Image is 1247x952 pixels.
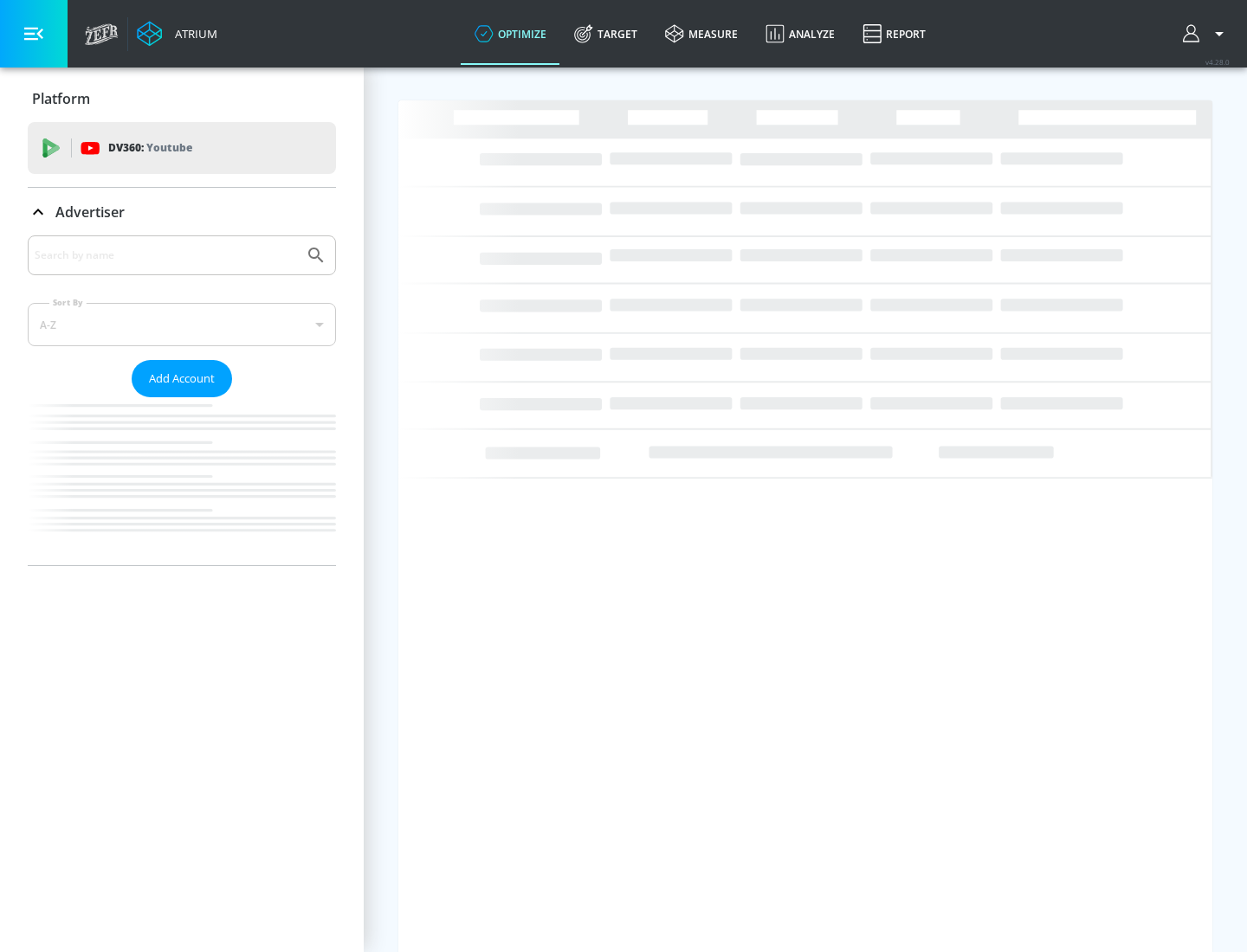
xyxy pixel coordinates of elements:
nav: list of Advertiser [28,397,336,565]
input: Search by name [35,244,297,267]
a: Target [560,3,651,65]
a: Analyze [752,3,849,65]
div: DV360: Youtube [28,122,336,174]
div: A-Z [28,303,336,346]
div: Atrium [168,26,217,42]
div: Advertiser [28,235,336,565]
a: Atrium [137,21,217,47]
button: Add Account [132,360,232,397]
span: Add Account [149,369,215,389]
span: v 4.28.0 [1205,57,1230,67]
p: Youtube [146,138,192,157]
p: Advertiser [55,203,125,222]
a: measure [651,3,752,65]
a: Report [849,3,940,65]
div: Advertiser [28,188,336,236]
a: optimize [461,3,560,65]
p: Platform [32,89,90,108]
p: DV360: [108,138,192,158]
label: Sort By [49,297,87,308]
div: Platform [28,74,336,123]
